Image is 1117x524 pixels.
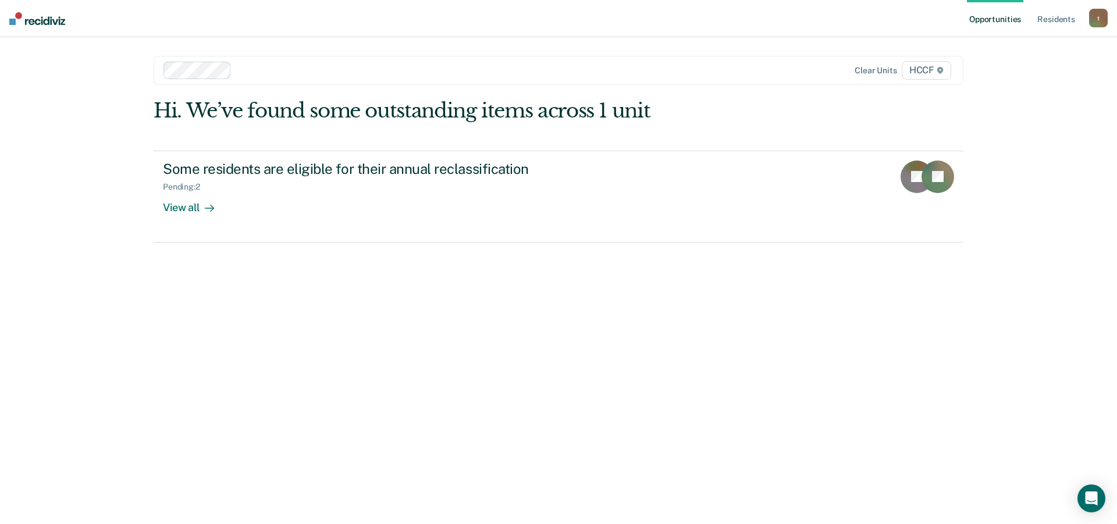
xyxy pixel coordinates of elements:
button: t [1089,9,1108,27]
span: HCCF [902,61,951,80]
div: Clear units [855,66,897,76]
a: Some residents are eligible for their annual reclassificationPending:2View all [154,151,963,243]
img: Recidiviz [9,12,65,25]
div: Hi. We’ve found some outstanding items across 1 unit [154,99,802,123]
div: Pending : 2 [163,182,209,192]
div: Some residents are eligible for their annual reclassification [163,161,571,177]
div: View all [163,191,228,214]
div: Open Intercom Messenger [1077,484,1105,512]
